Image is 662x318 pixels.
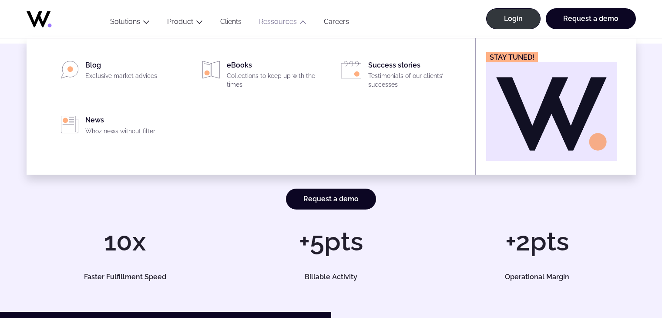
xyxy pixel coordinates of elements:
button: Ressources [250,17,315,29]
a: eBooksCollections to keep up with the times [192,61,323,92]
img: PICTO_LIVRES.svg [202,61,220,78]
button: Solutions [101,17,158,29]
a: NewsWhoz news without filter [51,116,182,139]
img: PICTO_PRESSE-ET-ACTUALITE-1.svg [61,116,78,133]
img: PICTO_BLOG.svg [61,61,78,78]
img: PICTO_EVENEMENTS.svg [341,61,361,78]
h1: +5pts [232,228,430,254]
p: Exclusive market advices [85,72,182,81]
a: BlogExclusive market advices [51,61,182,84]
div: Success stories [368,61,465,92]
a: Ressources [259,17,297,26]
h5: Operational Margin [448,274,626,281]
a: Stay tuned! [486,52,617,161]
p: Collections to keep up with the times [227,72,323,89]
a: Success storiesTestimonials of our clients’ successes [334,61,465,92]
a: Login [486,8,541,29]
div: eBooks [227,61,323,92]
div: News [85,116,182,139]
a: Request a demo [286,189,376,210]
div: Blog [85,61,182,84]
a: Careers [315,17,358,29]
h5: Billable Activity [242,274,420,281]
a: Product [167,17,193,26]
a: Clients [212,17,250,29]
h1: 10x [27,228,224,254]
h1: +2pts [438,228,635,254]
button: Product [158,17,212,29]
p: Testimonials of our clients’ successes [368,72,465,89]
a: Request a demo [546,8,636,29]
h5: Faster Fulfillment Speed [36,274,214,281]
figcaption: Stay tuned! [486,52,538,62]
p: Whoz news without filter [85,127,182,136]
